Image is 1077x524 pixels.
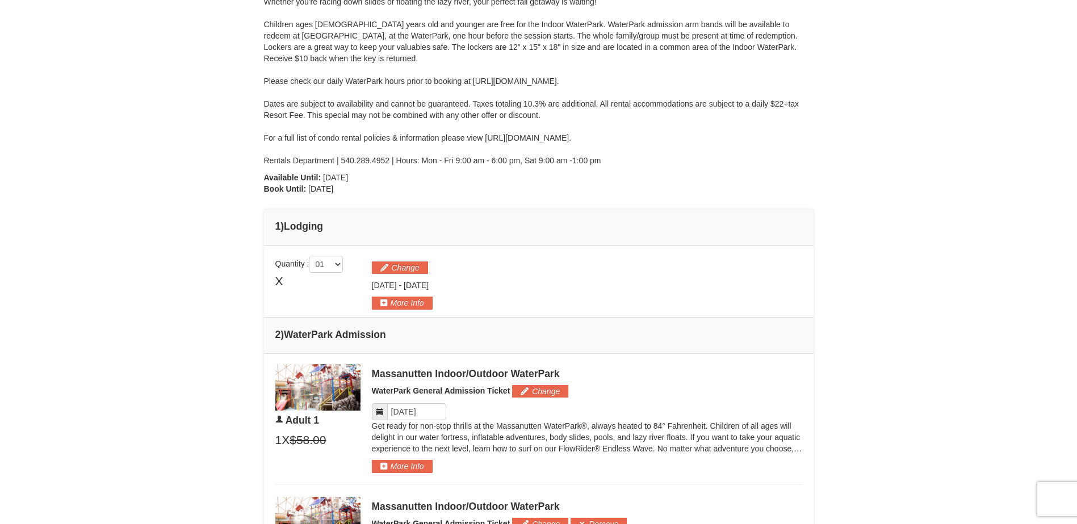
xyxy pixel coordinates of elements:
span: X [275,273,283,290]
span: WaterPark General Admission Ticket [372,386,510,395]
span: X [282,432,290,449]
span: 1 [275,432,282,449]
button: Change [512,385,568,398]
strong: Book Until: [264,184,307,193]
span: ) [280,329,284,340]
p: Get ready for non-stop thrills at the Massanutten WaterPark®, always heated to 84° Fahrenheit. Ch... [372,420,802,454]
span: $58.00 [290,432,326,449]
span: - [399,281,401,290]
span: Adult 1 [286,415,319,426]
div: Massanutten Indoor/Outdoor WaterPark [372,368,802,379]
button: Change [372,261,428,274]
span: Quantity : [275,259,343,268]
span: [DATE] [404,281,429,290]
h4: 1 Lodging [275,221,802,232]
span: [DATE] [372,281,397,290]
img: 6619917-1403-22d2226d.jpg [275,364,361,411]
h4: 2 WaterPark Admission [275,329,802,340]
strong: Available Until: [264,173,321,182]
button: More Info [372,297,433,309]
span: [DATE] [308,184,333,193]
span: ) [280,221,284,232]
div: Massanutten Indoor/Outdoor WaterPark [372,501,802,512]
button: More Info [372,460,433,472]
span: [DATE] [323,173,348,182]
